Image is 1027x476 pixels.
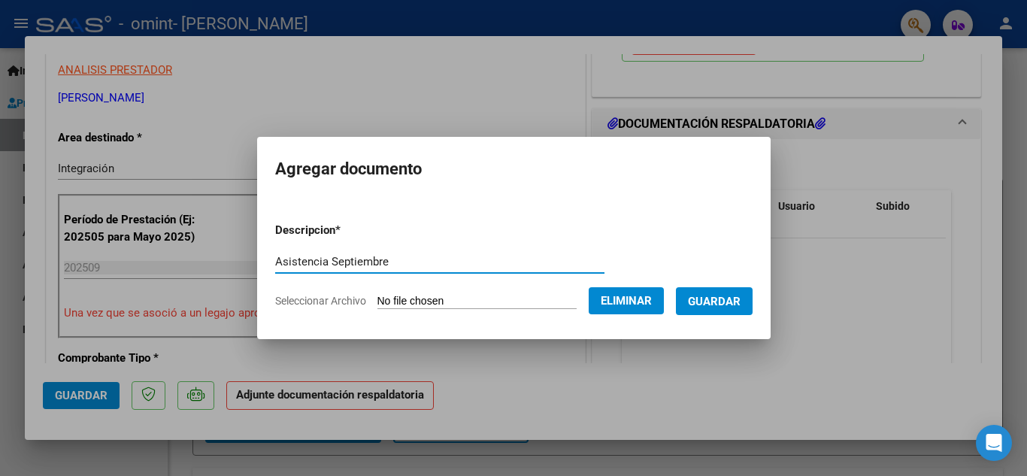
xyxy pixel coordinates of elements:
p: Descripcion [275,222,419,239]
span: Eliminar [601,294,652,308]
button: Guardar [676,287,753,315]
span: Seleccionar Archivo [275,295,366,307]
div: Open Intercom Messenger [976,425,1012,461]
button: Eliminar [589,287,664,314]
h2: Agregar documento [275,155,753,183]
span: Guardar [688,295,741,308]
